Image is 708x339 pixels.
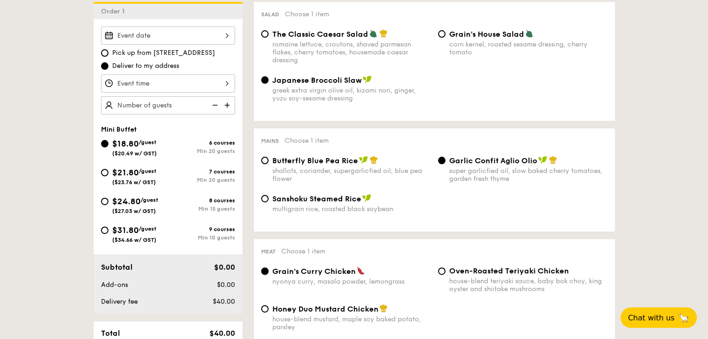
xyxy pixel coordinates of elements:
[449,167,607,183] div: super garlicfied oil, slow baked cherry tomatoes, garden fresh thyme
[212,298,235,306] span: $40.00
[362,194,371,202] img: icon-vegan.f8ff3823.svg
[272,30,368,39] span: The Classic Caesar Salad
[168,206,235,212] div: Min 15 guests
[168,177,235,183] div: Min 20 guests
[284,137,329,145] span: Choose 1 item
[216,281,235,289] span: $0.00
[379,304,388,312] img: icon-chef-hat.a58ddaea.svg
[261,30,269,38] input: The Classic Caesar Saladromaine lettuce, croutons, shaved parmesan flakes, cherry tomatoes, house...
[285,10,329,18] span: Choose 1 item
[221,96,235,114] img: icon-add.58712e84.svg
[272,194,361,203] span: Sanshoku Steamed Rice
[272,156,358,165] span: Butterfly Blue Pea Rice
[438,157,445,164] input: Garlic Confit Aglio Oliosuper garlicfied oil, slow baked cherry tomatoes, garden fresh thyme
[628,313,674,322] span: Chat with us
[449,277,607,293] div: house-blend teriyaki sauce, baby bok choy, king oyster and shiitake mushrooms
[370,156,378,164] img: icon-chef-hat.a58ddaea.svg
[101,263,133,272] span: Subtotal
[112,225,139,235] span: $31.80
[112,208,156,214] span: ($27.03 w/ GST)
[101,74,235,93] input: Event time
[272,315,431,331] div: house-blend mustard, maple soy baked potato, parsley
[112,150,157,157] span: ($20.49 w/ GST)
[449,266,569,275] span: Oven-Roasted Teriyaki Chicken
[549,156,557,164] img: icon-chef-hat.a58ddaea.svg
[272,278,431,286] div: nyonya curry, masala powder, lemongrass
[207,96,221,114] img: icon-reduce.1d2dbef1.svg
[112,167,139,178] span: $21.80
[101,96,235,114] input: Number of guests
[168,140,235,146] div: 6 courses
[261,11,279,18] span: Salad
[272,167,431,183] div: shallots, coriander, supergarlicfied oil, blue pea flower
[168,148,235,154] div: Min 20 guests
[112,196,141,206] span: $24.80
[214,263,235,272] span: $0.00
[101,140,108,147] input: $18.80/guest($20.49 w/ GST)6 coursesMin 20 guests
[261,195,269,202] input: Sanshoku Steamed Ricemultigrain rice, roasted black soybean
[379,29,388,38] img: icon-chef-hat.a58ddaea.svg
[281,247,325,255] span: Choose 1 item
[101,7,128,15] span: Order 1
[272,205,431,213] div: multigrain rice, roasted black soybean
[168,226,235,233] div: 9 courses
[261,76,269,84] input: Japanese Broccoli Slawgreek extra virgin olive oil, kizami nori, ginger, yuzu soy-sesame dressing
[209,329,235,338] span: $40.00
[112,61,179,71] span: Deliver to my address
[449,30,524,39] span: Grain's House Salad
[678,312,689,323] span: 🦙
[112,237,156,243] span: ($34.66 w/ GST)
[261,267,269,275] input: Grain's Curry Chickennyonya curry, masala powder, lemongrass
[449,156,537,165] span: Garlic Confit Aglio Olio
[272,305,378,313] span: Honey Duo Mustard Chicken
[112,48,215,58] span: Pick up from [STREET_ADDRESS]
[101,226,108,234] input: $31.80/guest($34.66 w/ GST)9 coursesMin 10 guests
[101,198,108,205] input: $24.80/guest($27.03 w/ GST)8 coursesMin 15 guests
[101,281,128,289] span: Add-ons
[261,248,276,255] span: Meat
[101,62,108,70] input: Deliver to my address
[261,157,269,164] input: Butterfly Blue Pea Riceshallots, coriander, supergarlicfied oil, blue pea flower
[261,138,279,144] span: Mains
[168,168,235,175] div: 7 courses
[101,126,137,133] span: Mini Buffet
[101,329,120,338] span: Total
[369,29,378,38] img: icon-vegetarian.fe4039eb.svg
[525,29,533,38] img: icon-vegetarian.fe4039eb.svg
[620,307,697,328] button: Chat with us🦙
[438,30,445,38] input: Grain's House Saladcorn kernel, roasted sesame dressing, cherry tomato
[438,267,445,275] input: Oven-Roasted Teriyaki Chickenhouse-blend teriyaki sauce, baby bok choy, king oyster and shiitake ...
[261,305,269,312] input: Honey Duo Mustard Chickenhouse-blend mustard, maple soy baked potato, parsley
[168,197,235,204] div: 8 courses
[101,49,108,57] input: Pick up from [STREET_ADDRESS]
[272,86,431,102] div: greek extra virgin olive oil, kizami nori, ginger, yuzu soy-sesame dressing
[101,27,235,45] input: Event date
[449,40,607,56] div: corn kernel, roasted sesame dressing, cherry tomato
[168,234,235,241] div: Min 10 guests
[272,267,356,276] span: Grain's Curry Chicken
[141,197,158,203] span: /guest
[363,75,372,84] img: icon-vegan.f8ff3823.svg
[112,179,156,186] span: ($23.76 w/ GST)
[357,266,365,275] img: icon-spicy.37a8142b.svg
[272,40,431,64] div: romaine lettuce, croutons, shaved parmesan flakes, cherry tomatoes, housemade caesar dressing
[139,168,156,174] span: /guest
[139,139,156,146] span: /guest
[359,156,368,164] img: icon-vegan.f8ff3823.svg
[101,298,138,306] span: Delivery fee
[112,139,139,149] span: $18.80
[272,76,362,85] span: Japanese Broccoli Slaw
[101,169,108,176] input: $21.80/guest($23.76 w/ GST)7 coursesMin 20 guests
[538,156,547,164] img: icon-vegan.f8ff3823.svg
[139,226,156,232] span: /guest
